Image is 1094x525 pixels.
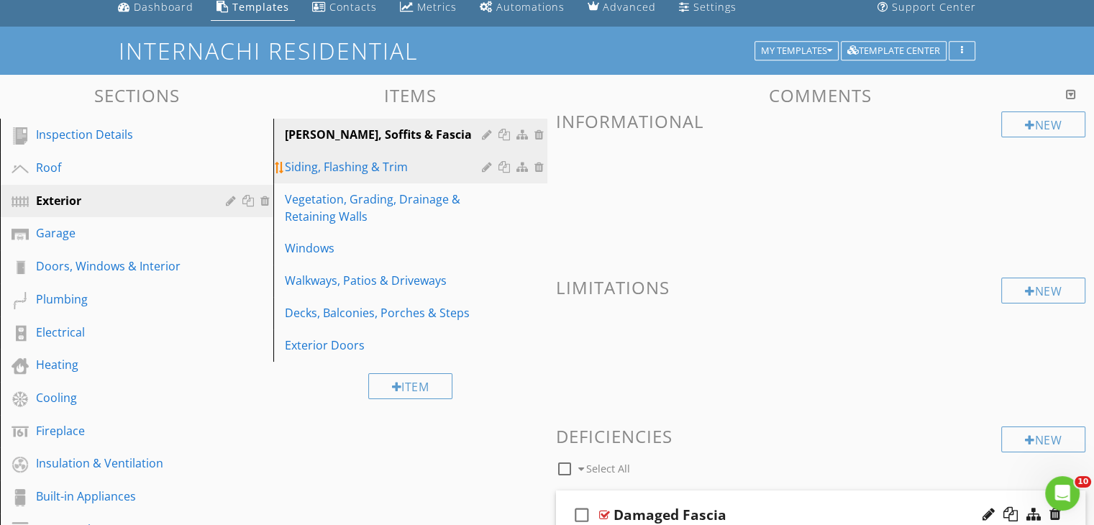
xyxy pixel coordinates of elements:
div: Built-in Appliances [36,488,205,505]
div: My Templates [761,46,832,56]
div: New [1001,278,1085,303]
h3: Deficiencies [556,426,1086,446]
button: My Templates [755,41,839,61]
div: Exterior [36,192,205,209]
span: Select All [586,462,630,475]
div: Fireplace [36,422,205,439]
div: Exterior Doors [285,337,486,354]
div: Siding, Flashing & Trim [285,158,486,175]
div: Item [368,373,453,399]
div: New [1001,426,1085,452]
iframe: Intercom live chat [1045,476,1080,511]
div: Roof [36,159,205,176]
button: Template Center [841,41,947,61]
div: Template Center [847,46,940,56]
div: Vegetation, Grading, Drainage & Retaining Walls [285,191,486,225]
div: Windows [285,239,486,257]
div: Cooling [36,389,205,406]
h3: Limitations [556,278,1086,297]
div: Heating [36,356,205,373]
h3: Comments [556,86,1086,105]
div: Walkways, Patios & Driveways [285,272,486,289]
div: Inspection Details [36,126,205,143]
h3: Items [273,86,547,105]
div: Decks, Balconies, Porches & Steps [285,304,486,321]
div: Doors, Windows & Interior [36,257,205,275]
h1: InterNACHI Residential [119,38,975,63]
div: Damaged Fascia [614,506,726,524]
h3: Informational [556,111,1086,131]
div: [PERSON_NAME], Soffits & Fascia [285,126,486,143]
a: Template Center [841,43,947,56]
div: Electrical [36,324,205,341]
span: 10 [1075,476,1091,488]
div: Plumbing [36,291,205,308]
div: Insulation & Ventilation [36,455,205,472]
div: New [1001,111,1085,137]
div: Garage [36,224,205,242]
